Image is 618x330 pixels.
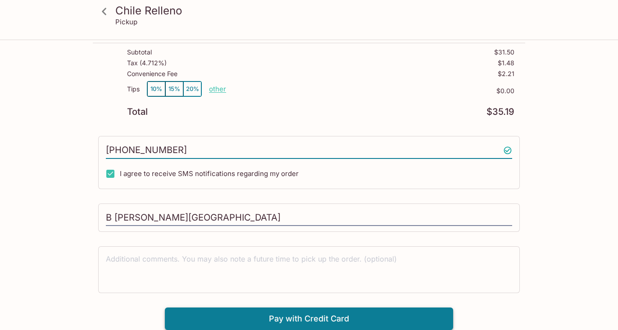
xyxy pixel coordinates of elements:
[147,81,165,96] button: 10%
[183,81,201,96] button: 20%
[106,209,512,226] input: Enter first and last name
[165,81,183,96] button: 15%
[165,307,453,330] button: Pay with Credit Card
[498,70,514,77] p: $2.21
[127,108,148,116] p: Total
[120,169,299,178] span: I agree to receive SMS notifications regarding my order
[106,142,512,159] input: Enter phone number
[127,49,152,56] p: Subtotal
[127,86,140,93] p: Tips
[226,87,514,95] p: $0.00
[486,108,514,116] p: $35.19
[209,85,226,93] button: other
[498,59,514,67] p: $1.48
[115,18,137,26] p: Pickup
[127,59,167,67] p: Tax ( 4.712% )
[115,4,518,18] h3: Chile Relleno
[494,49,514,56] p: $31.50
[127,70,177,77] p: Convenience Fee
